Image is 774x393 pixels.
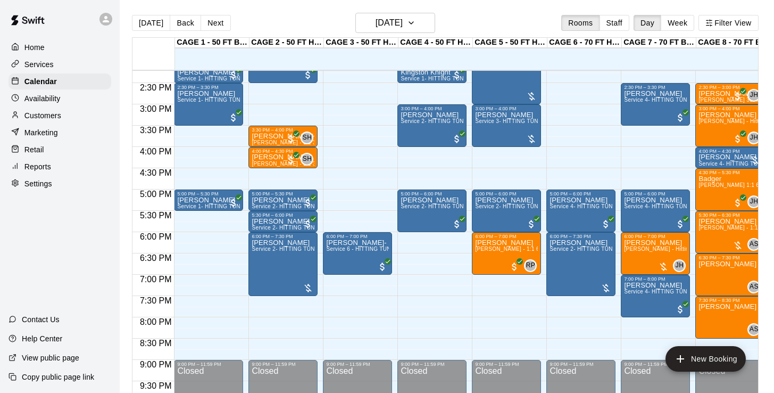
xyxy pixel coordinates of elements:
div: 4:00 PM – 4:30 PM: Brayden Todd [248,147,318,168]
span: All customers have paid [509,261,520,272]
button: Staff [600,15,630,31]
span: AS [750,324,759,335]
span: 9:00 PM [137,360,174,369]
p: Contact Us [22,314,60,325]
div: 6:00 PM – 7:00 PM: Max Elmer- slow pitch [323,232,392,275]
div: 9:00 PM – 11:59 PM [550,362,612,367]
a: Customers [9,108,111,124]
p: Help Center [22,333,62,344]
span: Service 1- HITTING TUNNEL RENTAL - 50ft Baseball w/ Auto/Manual Feeder [177,76,372,81]
span: Service 2- HITTING TUNNEL RENTAL - 50ft Baseball [252,203,387,209]
span: Service 4- HITTING TUNNEL RENTAL - 70ft Baseball [624,289,759,294]
p: Retail [24,144,44,155]
div: CAGE 4 - 50 FT HYBRID BB/SB [398,38,473,48]
span: Service 4- HITTING TUNNEL RENTAL - 70ft Baseball [624,203,759,209]
p: Reports [24,161,51,172]
div: 5:00 PM – 6:00 PM [401,191,463,196]
div: 9:00 PM – 11:59 PM [326,362,389,367]
span: 4:00 PM [137,147,174,156]
div: 3:00 PM – 4:00 PM [401,106,463,111]
span: All customers have paid [601,219,611,230]
div: 7:00 PM – 8:00 PM [624,276,687,282]
span: 8:30 PM [137,339,174,348]
button: Filter View [698,15,758,31]
span: Service 1- HITTING TUNNEL RENTAL - 50ft Baseball w/ Auto/Manual Feeder [177,203,372,209]
span: Service 3- HITTING TUNNEL RENTAL - 50ft Softball [475,118,607,124]
div: 2:30 PM – 3:30 PM [177,85,240,90]
div: 6:00 PM – 7:30 PM: Service 2- HITTING TUNNEL RENTAL - 50ft Baseball [248,232,318,296]
div: 7:30 PM – 8:30 PM [698,298,761,303]
div: 9:00 PM – 11:59 PM [252,362,314,367]
a: Home [9,39,111,55]
div: 6:00 PM – 7:00 PM [326,234,389,239]
span: All customers have paid [452,219,462,230]
span: All customers have paid [303,198,313,208]
span: Anthony Slama [752,281,760,293]
div: 2:30 PM – 3:30 PM [624,85,687,90]
span: All customers have paid [377,261,388,272]
a: Marketing [9,125,111,141]
div: 5:30 PM – 6:00 PM [252,212,314,218]
div: John Havird [747,89,760,102]
div: 5:30 PM – 6:00 PM: Antonio Rodriguez [248,211,318,232]
div: CAGE 2 - 50 FT HYBRID BB/SB [249,38,324,48]
div: Scott Hairston [301,132,313,144]
span: Service 2- HITTING TUNNEL RENTAL - 50ft Baseball [401,203,536,209]
span: All customers have paid [303,219,313,230]
div: 3:00 PM – 4:00 PM: Service 2- HITTING TUNNEL RENTAL - 50ft Baseball [397,104,467,147]
div: 9:00 PM – 11:59 PM [177,362,240,367]
p: Customers [24,110,61,121]
span: Service 2- HITTING TUNNEL RENTAL - 50ft Baseball [475,203,610,209]
span: All customers have paid [452,70,462,80]
div: Reports [9,159,111,175]
span: Anthony Slama [752,238,760,251]
div: CAGE 6 - 70 FT HIT TRAX [547,38,622,48]
div: CAGE 8 - 70 FT BB (w/ pitching mound) [696,38,771,48]
a: Services [9,56,111,72]
div: 3:00 PM – 4:00 PM [698,106,761,111]
span: 9:30 PM [137,381,174,390]
h6: [DATE] [376,15,403,30]
button: Week [661,15,694,31]
div: CAGE 7 - 70 FT BB (w/ pitching mound) [622,38,696,48]
a: Availability [9,91,111,107]
div: Anthony Slama [747,238,760,251]
div: 6:00 PM – 7:30 PM [550,234,612,239]
div: 5:00 PM – 6:00 PM: Gavin Tyree [621,190,690,232]
div: 5:00 PM – 6:00 PM: Service 2- HITTING TUNNEL RENTAL - 50ft Baseball [397,190,467,232]
a: Calendar [9,73,111,89]
div: 6:00 PM – 7:00 PM: Rocky Parra - 1:1 60 min Softball Pitching / Hitting instruction [472,232,541,275]
span: [PERSON_NAME] - 1:1 60 min Softball Pitching / Hitting instruction [475,246,645,252]
span: Service 6 - HITTING TUNNEL RENTAL - 50ft Softball Slow/Fast Pitch [326,246,501,252]
div: 3:00 PM – 4:00 PM [475,106,538,111]
div: 6:30 PM – 7:30 PM [698,255,761,260]
span: Service 2- HITTING TUNNEL RENTAL - 50ft Baseball [550,246,685,252]
button: Rooms [561,15,600,31]
div: 3:30 PM – 4:00 PM [252,127,314,133]
div: 7:00 PM – 8:00 PM: Service 4- HITTING TUNNEL RENTAL - 70ft Baseball [621,275,690,317]
span: All customers have paid [733,198,743,208]
span: 2:30 PM [137,83,174,92]
div: Settings [9,176,111,192]
div: 4:00 PM – 4:30 PM [698,149,761,154]
div: 6:00 PM – 7:00 PM [475,234,538,239]
span: Service 2- HITTING TUNNEL RENTAL - 50ft Baseball [252,225,387,231]
div: 5:00 PM – 6:00 PM [475,191,538,196]
div: 5:00 PM – 5:30 PM: Antonio Rodriguez [248,190,318,211]
span: All customers have paid [286,155,296,166]
div: CAGE 3 - 50 FT HYBRID BB/SB [324,38,398,48]
div: 9:00 PM – 11:59 PM [475,362,538,367]
div: 2:30 PM – 3:00 PM [698,85,761,90]
span: 7:00 PM [137,275,174,284]
div: 7:30 PM – 8:30 PM: Anthony Slama - 1:1 60 min Pitching Lesson [695,296,764,339]
p: View public page [22,353,79,363]
p: Calendar [24,76,57,87]
span: JH [676,260,684,271]
div: Anthony Slama [747,323,760,336]
span: Service 4- HITTING TUNNEL RENTAL - 70ft Baseball [624,97,759,103]
span: Scott Hairston [305,132,313,144]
